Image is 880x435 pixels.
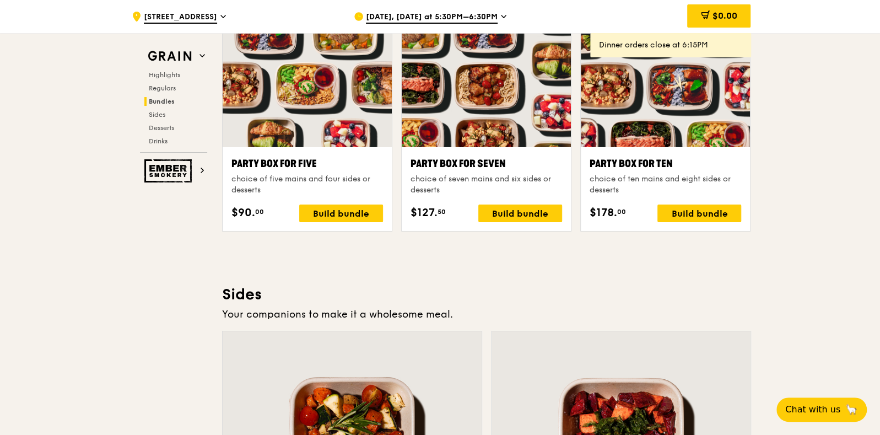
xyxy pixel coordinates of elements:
h3: Sides [222,284,751,304]
span: 00 [617,207,626,216]
button: Chat with us🦙 [776,398,867,422]
div: choice of ten mains and eight sides or desserts [590,174,741,196]
span: Chat with us [785,403,840,416]
div: choice of five mains and four sides or desserts [231,174,383,196]
span: Highlights [149,71,180,79]
div: Party Box for Ten [590,156,741,171]
div: Dinner orders close at 6:15PM [599,40,742,51]
span: Desserts [149,124,174,132]
span: 🦙 [845,403,858,416]
div: Your companions to make it a wholesome meal. [222,307,751,322]
span: Sides [149,111,165,119]
span: $178. [590,205,617,221]
span: 50 [438,207,446,216]
img: Grain web logo [144,46,195,66]
div: Party Box for Seven [411,156,562,171]
span: $90. [231,205,255,221]
span: Bundles [149,98,175,105]
span: 00 [255,207,264,216]
div: choice of seven mains and six sides or desserts [411,174,562,196]
div: Build bundle [657,205,741,222]
div: Party Box for Five [231,156,383,171]
span: Drinks [149,137,168,145]
span: $127. [411,205,438,221]
div: Build bundle [478,205,562,222]
span: $0.00 [712,10,737,21]
div: Build bundle [299,205,383,222]
span: [DATE], [DATE] at 5:30PM–6:30PM [366,12,498,24]
img: Ember Smokery web logo [144,159,195,182]
span: [STREET_ADDRESS] [144,12,217,24]
span: Regulars [149,84,176,92]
